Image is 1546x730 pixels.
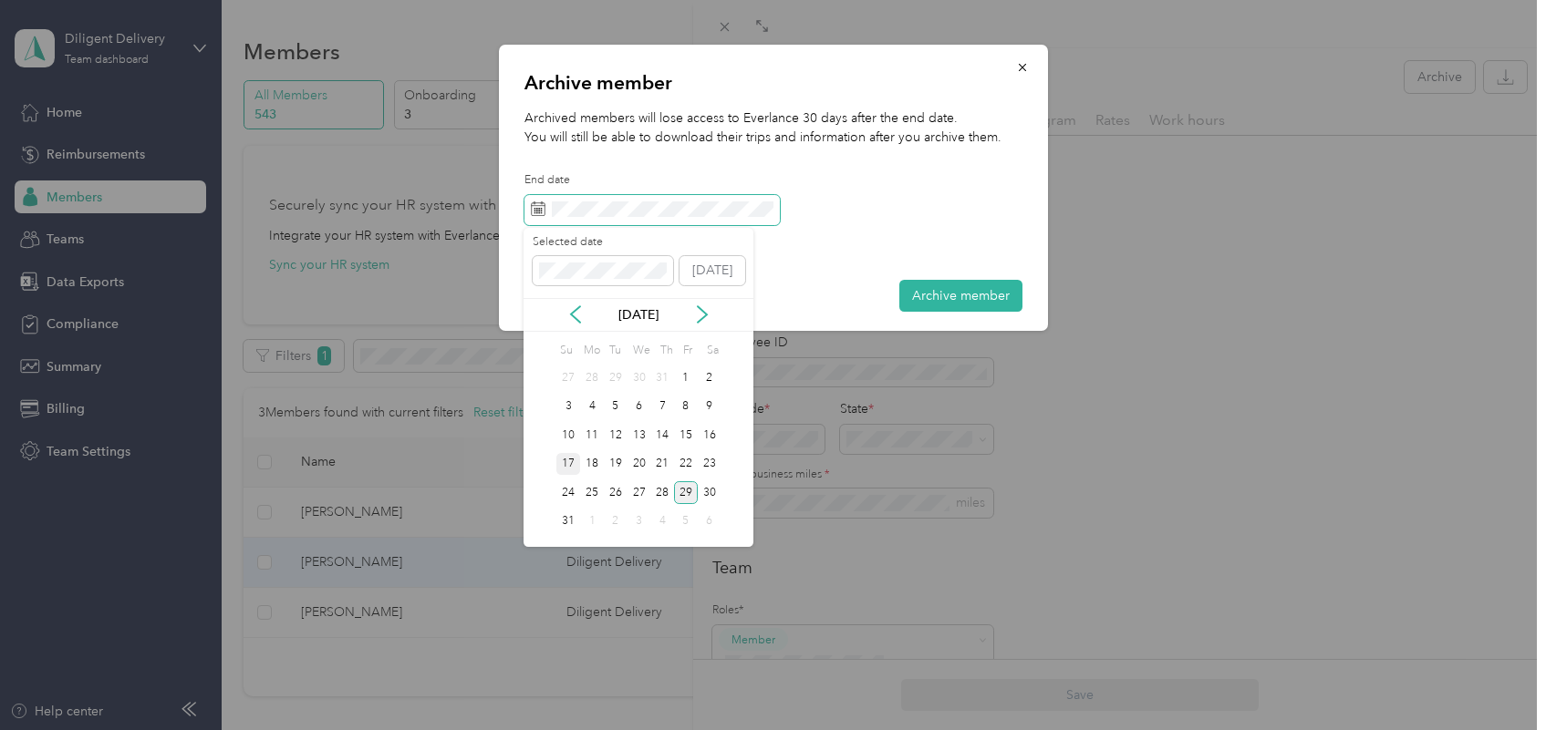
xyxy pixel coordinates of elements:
[580,481,604,504] div: 25
[556,424,580,447] div: 10
[698,424,721,447] div: 16
[604,453,628,476] div: 19
[556,453,580,476] div: 17
[650,424,674,447] div: 14
[628,366,651,389] div: 30
[607,338,624,364] div: Tu
[650,366,674,389] div: 31
[604,366,628,389] div: 29
[524,70,1022,96] p: Archive member
[650,396,674,418] div: 7
[698,481,721,504] div: 30
[628,481,651,504] div: 27
[580,338,600,364] div: Mo
[674,510,698,533] div: 5
[698,453,721,476] div: 23
[674,481,698,504] div: 29
[604,424,628,447] div: 12
[674,396,698,418] div: 8
[698,396,721,418] div: 9
[698,366,721,389] div: 2
[650,481,674,504] div: 28
[524,172,780,189] label: End date
[698,510,721,533] div: 6
[680,256,745,285] button: [DATE]
[650,453,674,476] div: 21
[628,510,651,533] div: 3
[899,280,1022,312] button: Archive member
[628,453,651,476] div: 20
[650,510,674,533] div: 4
[556,338,574,364] div: Su
[604,481,628,504] div: 26
[604,396,628,418] div: 5
[704,338,721,364] div: Sa
[524,108,1022,128] p: Archived members will lose access to Everlance 30 days after the end date.
[556,396,580,418] div: 3
[680,338,698,364] div: Fr
[524,128,1022,147] p: You will still be able to download their trips and information after you archive them.
[533,234,673,251] label: Selected date
[556,366,580,389] div: 27
[580,510,604,533] div: 1
[628,424,651,447] div: 13
[628,396,651,418] div: 6
[657,338,674,364] div: Th
[674,424,698,447] div: 15
[556,510,580,533] div: 31
[604,510,628,533] div: 2
[600,305,677,324] p: [DATE]
[556,481,580,504] div: 24
[580,453,604,476] div: 18
[1444,628,1546,730] iframe: Everlance-gr Chat Button Frame
[674,366,698,389] div: 1
[630,338,651,364] div: We
[674,453,698,476] div: 22
[580,396,604,418] div: 4
[580,424,604,447] div: 11
[580,366,604,389] div: 28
